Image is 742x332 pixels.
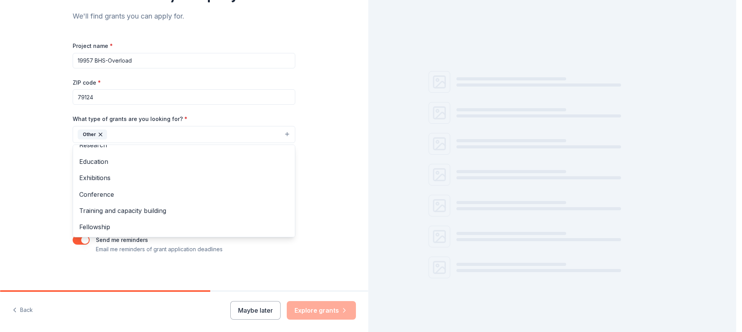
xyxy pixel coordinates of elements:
[78,129,107,140] div: Other
[79,173,289,183] span: Exhibitions
[79,189,289,199] span: Conference
[79,206,289,216] span: Training and capacity building
[73,145,295,237] div: Other
[79,222,289,232] span: Fellowship
[73,126,295,143] button: Other
[79,140,289,150] span: Research
[79,157,289,167] span: Education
